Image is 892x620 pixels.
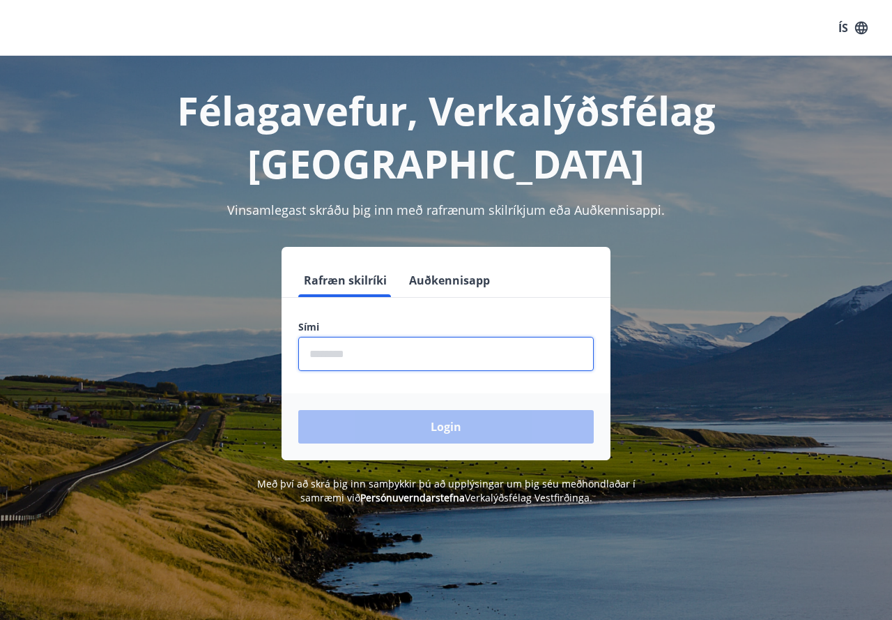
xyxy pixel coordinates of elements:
button: ÍS [831,15,875,40]
span: Með því að skrá þig inn samþykkir þú að upplýsingar um þig séu meðhöndlaðar í samræmi við Verkalý... [257,477,636,504]
label: Sími [298,320,594,334]
h1: Félagavefur, Verkalýðsfélag [GEOGRAPHIC_DATA] [17,84,875,190]
a: Persónuverndarstefna [360,491,465,504]
button: Auðkennisapp [403,264,495,297]
span: Vinsamlegast skráðu þig inn með rafrænum skilríkjum eða Auðkennisappi. [227,202,665,218]
button: Rafræn skilríki [298,264,392,297]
